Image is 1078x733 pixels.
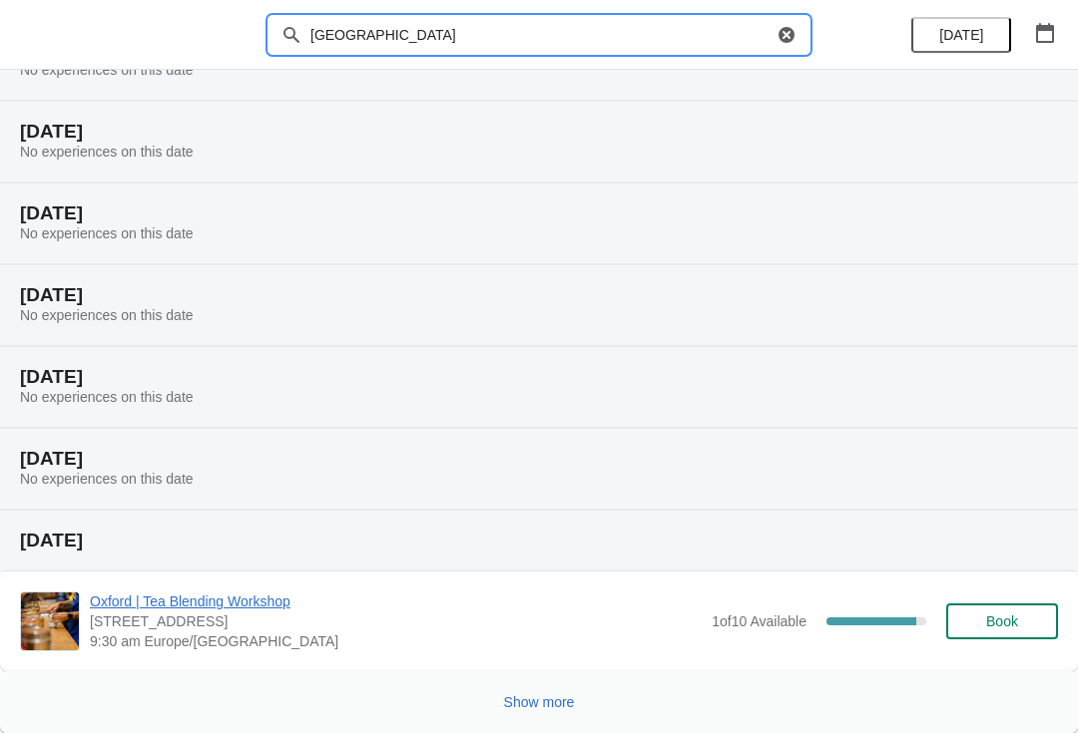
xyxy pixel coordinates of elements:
span: [STREET_ADDRESS] [90,611,702,631]
button: Book [946,603,1058,639]
h2: [DATE] [20,122,1058,142]
span: No experiences on this date [20,62,194,78]
span: Book [986,613,1018,629]
span: No experiences on this date [20,225,194,241]
span: 1 of 10 Available [712,613,807,629]
button: [DATE] [911,17,1011,53]
h2: [DATE] [20,285,1058,305]
span: 9:30 am Europe/[GEOGRAPHIC_DATA] [90,631,702,651]
h2: [DATE] [20,531,1058,550]
span: No experiences on this date [20,307,194,323]
span: Show more [504,694,575,710]
h2: [DATE] [20,367,1058,387]
h2: [DATE] [20,449,1058,469]
span: No experiences on this date [20,144,194,160]
button: Clear [777,25,797,45]
span: [DATE] [939,27,983,43]
span: Oxford | Tea Blending Workshop [90,591,702,611]
h2: [DATE] [20,203,1058,223]
input: Search [309,17,773,53]
span: No experiences on this date [20,389,194,405]
img: Oxford | Tea Blending Workshop | 23 High Street, Oxford, OX1 4AH | 9:30 am Europe/London [21,592,79,650]
button: Show more [496,684,583,720]
span: No experiences on this date [20,471,194,487]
